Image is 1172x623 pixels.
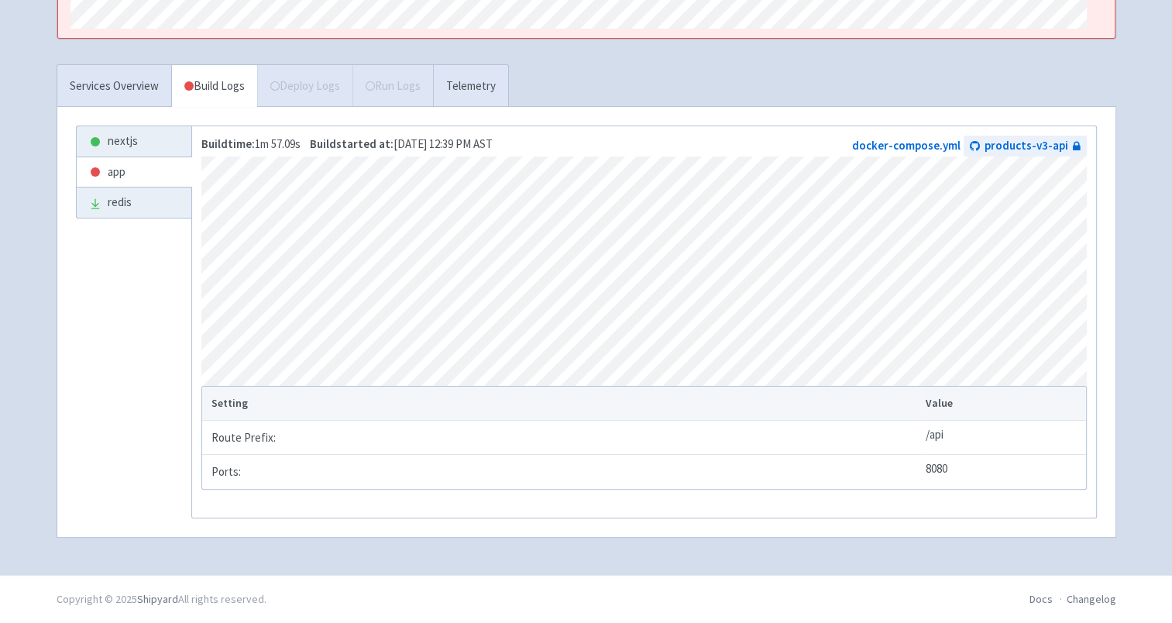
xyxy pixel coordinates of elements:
[57,591,266,608] div: Copyright © 2025 All rights reserved.
[202,387,921,421] th: Setting
[77,157,191,188] a: app
[77,126,191,157] a: nextjs
[201,136,255,151] strong: Build time:
[172,65,257,108] a: Build Logs
[310,136,394,151] strong: Build started at:
[852,138,961,153] a: docker-compose.yml
[1067,592,1116,606] a: Changelog
[1029,592,1053,606] a: Docs
[137,592,178,606] a: Shipyard
[920,455,1085,489] td: 8080
[77,188,191,218] a: redis
[202,455,921,489] td: Ports:
[920,421,1085,455] td: /api
[985,137,1068,155] span: products-v3-api
[964,136,1087,157] a: products-v3-api
[202,421,921,455] td: Route Prefix:
[433,65,508,108] a: Telemetry
[920,387,1085,421] th: Value
[57,65,171,108] a: Services Overview
[310,136,493,151] span: [DATE] 12:39 PM AST
[201,136,301,151] span: 1m 57.09s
